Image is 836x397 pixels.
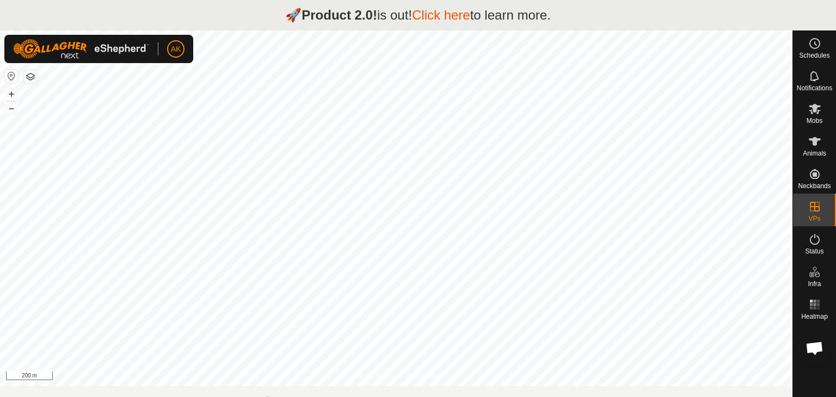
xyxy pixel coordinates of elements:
span: VPs [808,215,820,222]
p: 🚀 is out! to learn more. [285,5,551,25]
span: Animals [803,150,826,157]
span: Neckbands [798,183,831,189]
button: Reset Map [5,70,18,83]
button: Map Layers [24,70,37,83]
strong: Product 2.0! [302,8,377,22]
button: – [5,102,18,115]
a: Contact Us [407,372,439,382]
span: Mobs [807,117,822,124]
div: Open chat [798,332,831,364]
span: Heatmap [801,313,828,320]
span: Status [805,248,823,255]
a: Privacy Policy [353,372,394,382]
span: Infra [808,281,821,287]
a: Click here [412,8,470,22]
span: Schedules [799,52,829,59]
span: AK [171,44,181,55]
button: + [5,88,18,101]
span: Notifications [797,85,832,91]
img: Gallagher Logo [13,39,149,59]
